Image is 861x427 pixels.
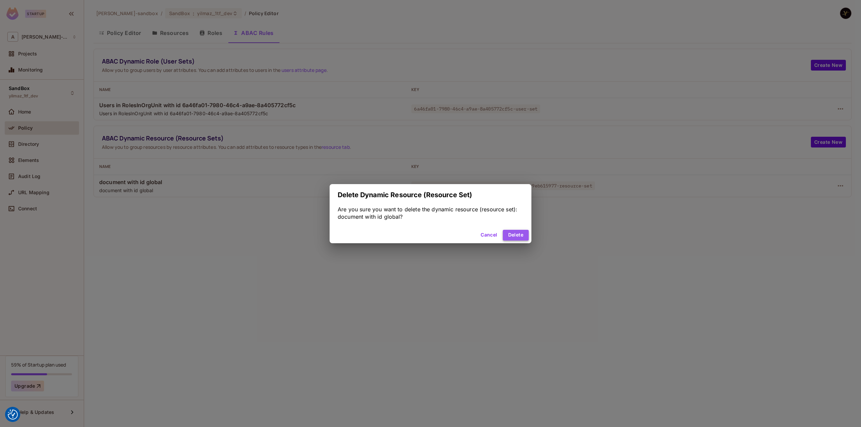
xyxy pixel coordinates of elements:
[503,230,529,241] button: Delete
[338,206,523,220] div: Are you sure you want to delete the dynamic resource (resource set): document with id global?
[478,230,500,241] button: Cancel
[8,410,18,420] button: Consent Preferences
[330,184,531,206] h2: Delete Dynamic Resource (Resource Set)
[8,410,18,420] img: Revisit consent button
